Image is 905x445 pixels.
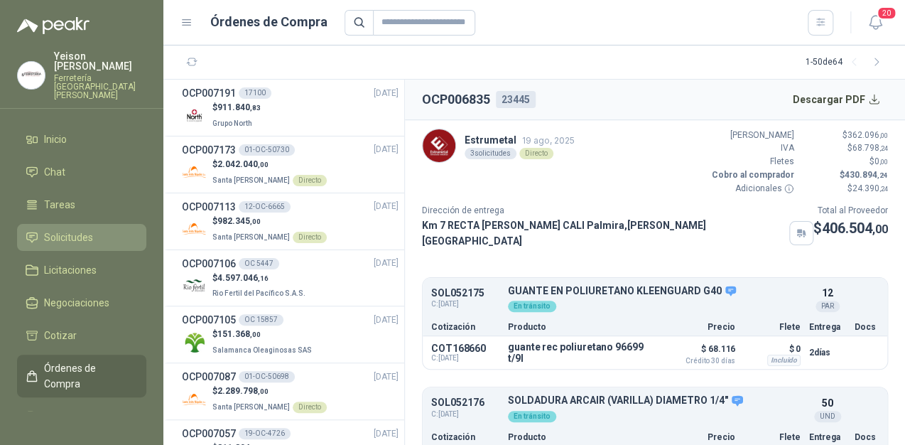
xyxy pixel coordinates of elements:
p: Flete [744,323,801,331]
div: 17100 [239,87,271,99]
p: Km 7 RECTA [PERSON_NAME] CALI Palmira , [PERSON_NAME][GEOGRAPHIC_DATA] [422,218,784,249]
span: 0 [874,156,888,166]
p: $ [803,182,888,195]
p: Total al Proveedor [813,204,888,218]
p: IVA [709,141,794,155]
div: 19-OC-4726 [239,428,291,439]
div: OC 5447 [239,258,279,269]
span: [DATE] [374,257,399,270]
p: $ [803,155,888,168]
span: [DATE] [374,370,399,384]
button: 20 [862,10,888,36]
p: Docs [855,323,879,331]
div: Directo [293,402,327,413]
p: $ [803,168,888,182]
p: Entrega [809,433,846,441]
p: Adicionales [709,182,794,195]
p: Flete [744,433,801,441]
p: Cobro al comprador [709,168,794,182]
span: ,83 [250,104,261,112]
div: 23445 [496,91,536,108]
p: $ [212,328,315,341]
span: 20 [877,6,896,20]
h3: OCP007105 [182,312,236,328]
span: Santa [PERSON_NAME] [212,403,290,411]
a: Negociaciones [17,289,146,316]
span: [DATE] [374,427,399,441]
span: C: [DATE] [431,354,499,363]
div: Directo [293,175,327,186]
p: 12 [822,285,833,301]
span: ,00 [872,222,888,236]
p: Dirección de entrega [422,204,813,218]
p: Docs [855,433,879,441]
div: 12-OC-6665 [239,201,291,213]
p: 2 días [809,344,846,361]
p: Yeison [PERSON_NAME] [54,51,146,71]
span: ,24 [877,171,888,179]
span: 2.042.040 [217,159,269,169]
span: [DATE] [374,143,399,156]
span: Grupo North [212,119,252,127]
p: $ 68.116 [664,341,735,365]
span: 19 ago, 2025 [522,135,575,146]
span: [DATE] [374,200,399,213]
a: Remisiones [17,403,146,430]
p: $ [212,158,327,171]
a: OCP007105OC 15857[DATE] Company Logo$151.368,00Salamanca Oleaginosas SAS [182,312,399,357]
span: ,00 [879,132,888,139]
span: Licitaciones [44,262,97,278]
p: Precio [664,433,735,441]
h3: OCP007113 [182,199,236,215]
h3: OCP007057 [182,426,236,441]
p: $ [813,218,888,240]
h3: OCP007087 [182,369,236,385]
span: Cotizar [44,328,77,343]
a: OCP007106OC 5447[DATE] Company Logo$4.597.046,16Rio Fertil del Pacífico S.A.S. [182,256,399,301]
a: OCP00711312-OC-6665[DATE] Company Logo$982.345,00Santa [PERSON_NAME]Directo [182,199,399,244]
img: Company Logo [182,217,207,242]
p: Estrumetal [465,132,575,148]
span: Chat [44,164,65,180]
div: Directo [293,232,327,243]
p: $ [212,272,308,285]
div: UND [814,411,841,422]
div: 1 - 50 de 64 [806,51,888,74]
a: Inicio [17,126,146,153]
span: Tareas [44,197,75,213]
p: Cotización [431,433,499,441]
span: ,24 [879,144,888,152]
span: 982.345 [217,216,261,226]
p: $ [803,141,888,155]
div: 3 solicitudes [465,148,516,159]
p: [PERSON_NAME] [709,129,794,142]
p: Fletes [709,155,794,168]
span: ,00 [258,387,269,395]
span: [DATE] [374,313,399,327]
h3: OCP007191 [182,85,236,101]
p: COT168660 [431,343,499,354]
span: ,24 [879,185,888,193]
a: Tareas [17,191,146,218]
span: Inicio [44,132,67,147]
p: Cotización [431,323,499,331]
span: 24.390 [852,183,888,193]
p: 50 [822,395,833,411]
h1: Órdenes de Compra [210,12,327,32]
span: Solicitudes [44,230,93,245]
div: PAR [815,301,840,312]
p: Producto [508,323,656,331]
img: Company Logo [182,103,207,128]
span: ,00 [250,218,261,225]
span: Crédito 30 días [664,358,735,365]
span: 68.798 [852,143,888,153]
a: Solicitudes [17,224,146,251]
a: Cotizar [17,322,146,349]
p: SOL052176 [431,397,499,408]
span: [DATE] [374,87,399,100]
p: $ [212,101,261,114]
p: SOLDADURA ARCAIR (VARILLA) DIAMETRO 1/4" [508,395,801,407]
span: Remisiones [44,409,97,424]
p: $ [212,385,327,398]
img: Logo peakr [17,17,90,34]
